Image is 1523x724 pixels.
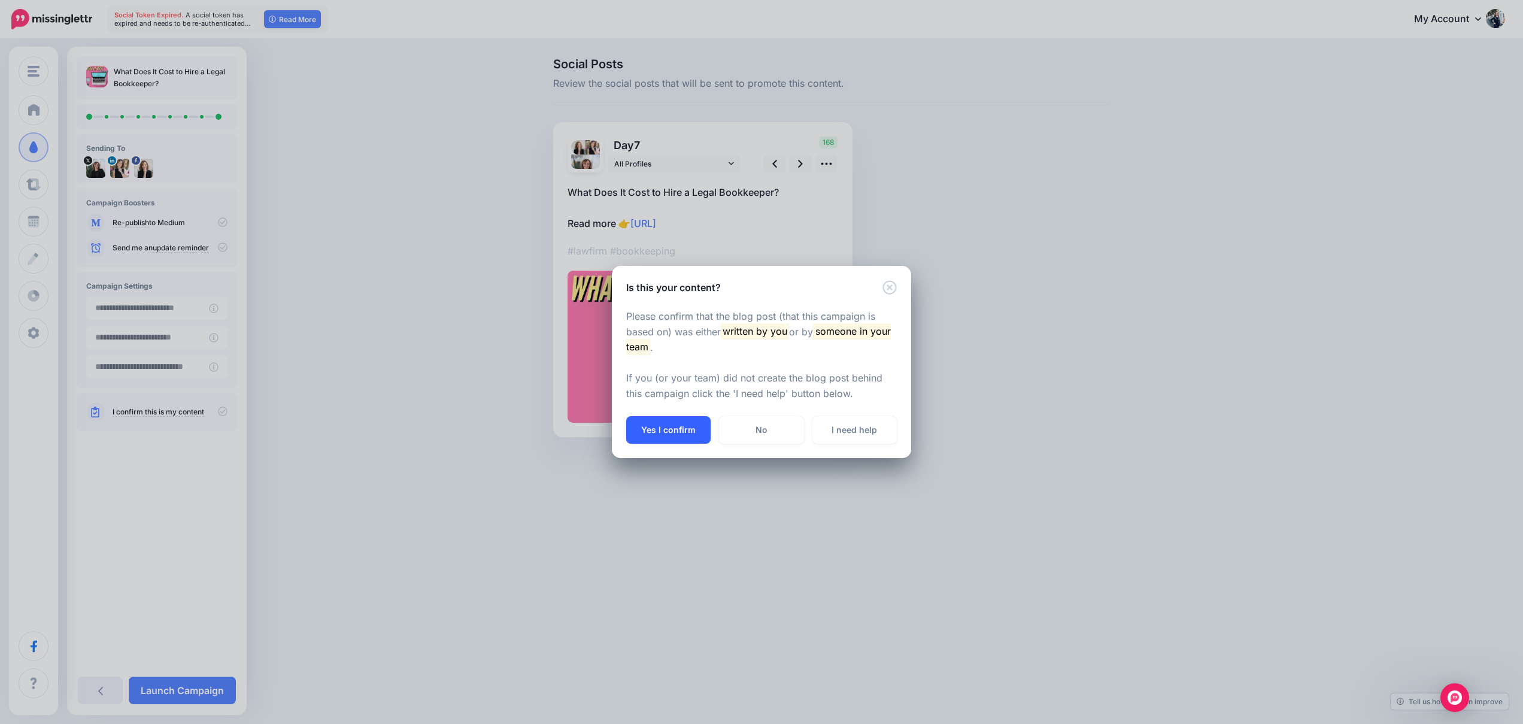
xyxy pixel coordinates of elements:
p: Please confirm that the blog post (that this campaign is based on) was either or by . If you (or ... [626,309,897,402]
a: No [719,416,803,444]
button: Close [882,280,897,295]
h5: Is this your content? [626,280,721,295]
button: Yes I confirm [626,416,711,444]
a: I need help [812,416,897,444]
mark: written by you [721,323,789,339]
mark: someone in your team [626,323,891,355]
div: Open Intercom Messenger [1440,683,1469,712]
